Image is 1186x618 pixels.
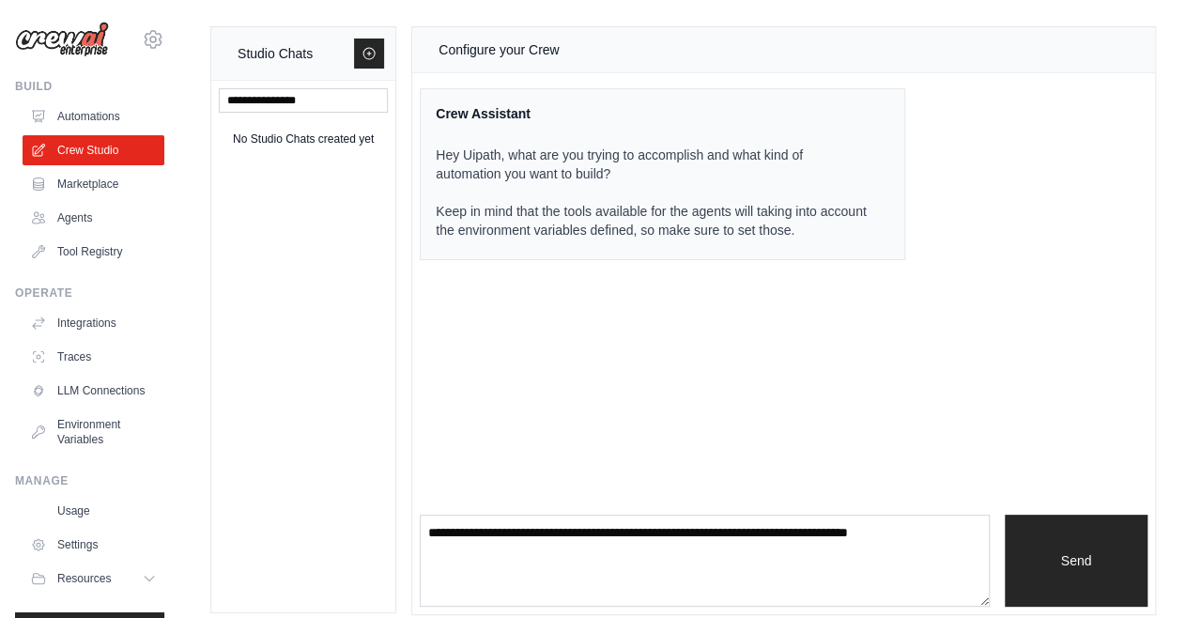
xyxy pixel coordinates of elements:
[23,376,164,406] a: LLM Connections
[23,530,164,560] a: Settings
[23,135,164,165] a: Crew Studio
[23,101,164,131] a: Automations
[23,308,164,338] a: Integrations
[23,169,164,199] a: Marketplace
[23,564,164,594] button: Resources
[57,571,111,586] span: Resources
[15,79,164,94] div: Build
[23,496,164,526] a: Usage
[15,286,164,301] div: Operate
[23,203,164,233] a: Agents
[436,104,867,123] div: Crew Assistant
[436,146,867,239] p: Hey Uipath, what are you trying to accomplish and what kind of automation you want to build? Keep...
[238,42,313,65] div: Studio Chats
[1005,515,1147,607] button: Send
[439,39,559,61] div: Configure your Crew
[15,22,109,57] img: Logo
[23,237,164,267] a: Tool Registry
[233,128,374,150] div: No Studio Chats created yet
[23,342,164,372] a: Traces
[15,473,164,488] div: Manage
[23,409,164,455] a: Environment Variables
